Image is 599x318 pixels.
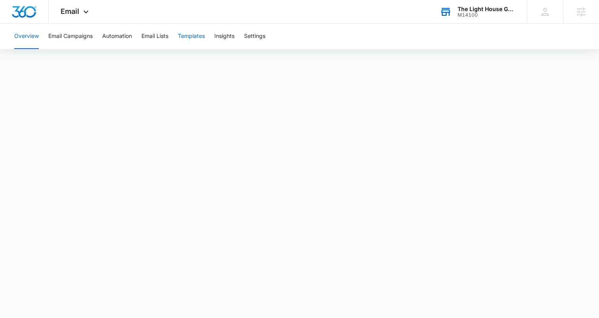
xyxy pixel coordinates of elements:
div: account name [458,6,515,12]
button: Email Campaigns [48,24,93,49]
span: Email [61,7,79,15]
button: Automation [102,24,132,49]
button: Overview [14,24,39,49]
div: account id [458,12,515,18]
button: Insights [214,24,235,49]
button: Email Lists [141,24,168,49]
button: Templates [178,24,205,49]
button: Settings [244,24,265,49]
